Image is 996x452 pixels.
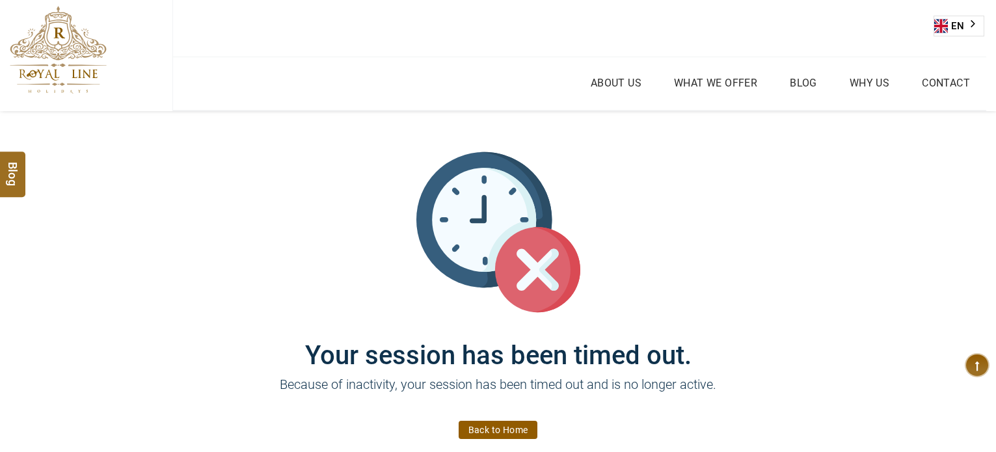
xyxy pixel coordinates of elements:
img: The Royal Line Holidays [10,6,107,94]
a: About Us [587,73,645,92]
aside: Language selected: English [934,16,984,36]
h1: Your session has been timed out. [108,314,889,371]
span: Blog [5,162,21,173]
a: Back to Home [459,421,538,439]
div: Language [934,16,984,36]
iframe: chat widget [941,400,983,439]
p: Because of inactivity, your session has been timed out and is no longer active. [108,375,889,414]
img: session_time_out.svg [416,150,580,314]
a: What we Offer [671,73,760,92]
